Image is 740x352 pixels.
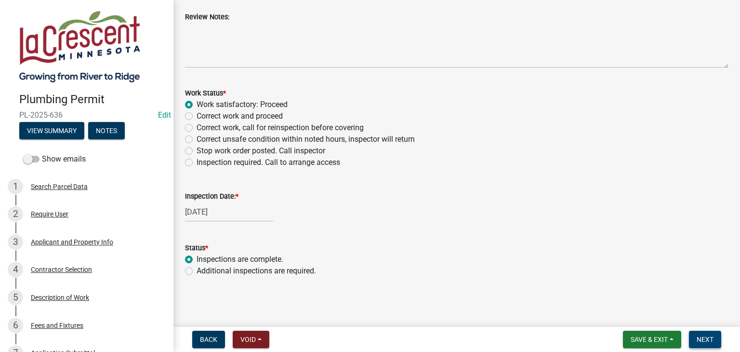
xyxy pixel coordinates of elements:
[185,14,229,21] label: Review Notes:
[233,331,269,348] button: Void
[8,262,23,277] div: 4
[8,206,23,222] div: 2
[197,99,288,110] label: Work satisfactory: Proceed
[19,10,140,82] img: City of La Crescent, Minnesota
[19,127,84,135] wm-modal-confirm: Summary
[19,110,154,120] span: PL-2025-636
[197,157,340,168] label: Inspection required. Call to arrange access
[185,193,238,200] label: Inspection Date:
[185,245,208,252] label: Status
[19,122,84,139] button: View Summary
[8,179,23,194] div: 1
[697,336,714,343] span: Next
[197,122,364,134] label: Correct work, call for reinspection before covering
[197,134,415,145] label: Correct unsafe condition within noted hours, inspector will return
[185,90,226,97] label: Work Status
[31,322,83,329] div: Fees and Fixtures
[88,127,125,135] wm-modal-confirm: Notes
[8,290,23,305] div: 5
[88,122,125,139] button: Notes
[197,254,283,265] label: Inspections are complete.
[689,331,721,348] button: Next
[19,93,166,107] h4: Plumbing Permit
[31,239,113,245] div: Applicant and Property Info
[31,183,88,190] div: Search Parcel Data
[158,110,171,120] wm-modal-confirm: Edit Application Number
[192,331,225,348] button: Back
[623,331,681,348] button: Save & Exit
[197,145,325,157] label: Stop work order posted. Call inspector
[23,153,86,165] label: Show emails
[185,202,273,222] input: mm/dd/yyyy
[631,336,668,343] span: Save & Exit
[240,336,256,343] span: Void
[31,211,68,217] div: Require User
[200,336,217,343] span: Back
[31,266,92,273] div: Contractor Selection
[158,110,171,120] a: Edit
[31,294,89,301] div: Description of Work
[8,234,23,250] div: 3
[8,318,23,333] div: 6
[197,110,283,122] label: Correct work and proceed
[197,265,316,277] label: Additional inspections are required.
